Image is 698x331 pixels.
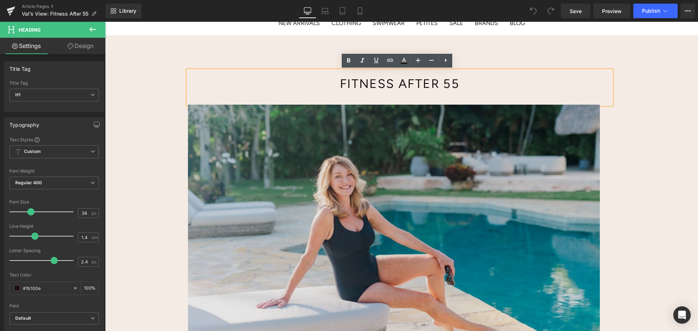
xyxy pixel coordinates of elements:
[570,7,582,15] span: Save
[54,38,107,54] a: Design
[633,4,678,18] button: Publish
[15,180,42,185] b: Regular 400
[81,282,99,295] div: %
[192,53,397,71] h1: Fitness After 55
[9,137,99,142] div: Text Styles
[9,118,39,128] div: Typography
[593,4,630,18] a: Preview
[23,284,69,292] input: Color
[92,211,98,215] span: px
[9,169,99,174] div: Font Weight
[673,306,691,324] div: Open Intercom Messenger
[9,248,99,253] div: Letter Spacing
[92,259,98,264] span: px
[334,4,351,18] a: Tablet
[299,4,316,18] a: Desktop
[602,7,622,15] span: Preview
[9,224,99,229] div: Line Height
[351,4,369,18] a: Mobile
[192,39,397,49] h1: Val’s View:
[9,199,99,205] div: Font Size
[642,8,660,14] span: Publish
[526,4,541,18] button: Undo
[92,235,98,240] span: em
[9,273,99,278] div: Text Color
[9,81,99,86] div: Title Tag
[15,315,31,322] i: Default
[316,4,334,18] a: Laptop
[105,4,141,18] a: New Library
[15,92,20,97] b: H1
[24,149,41,155] b: Custom
[543,4,558,18] button: Redo
[22,11,88,17] span: Val’s View: Fitness After 55
[19,27,41,33] span: Heading
[119,8,136,14] span: Library
[22,4,105,9] a: Article Pages
[9,62,31,72] div: Title Tag
[681,4,695,18] button: More
[9,303,99,308] div: Font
